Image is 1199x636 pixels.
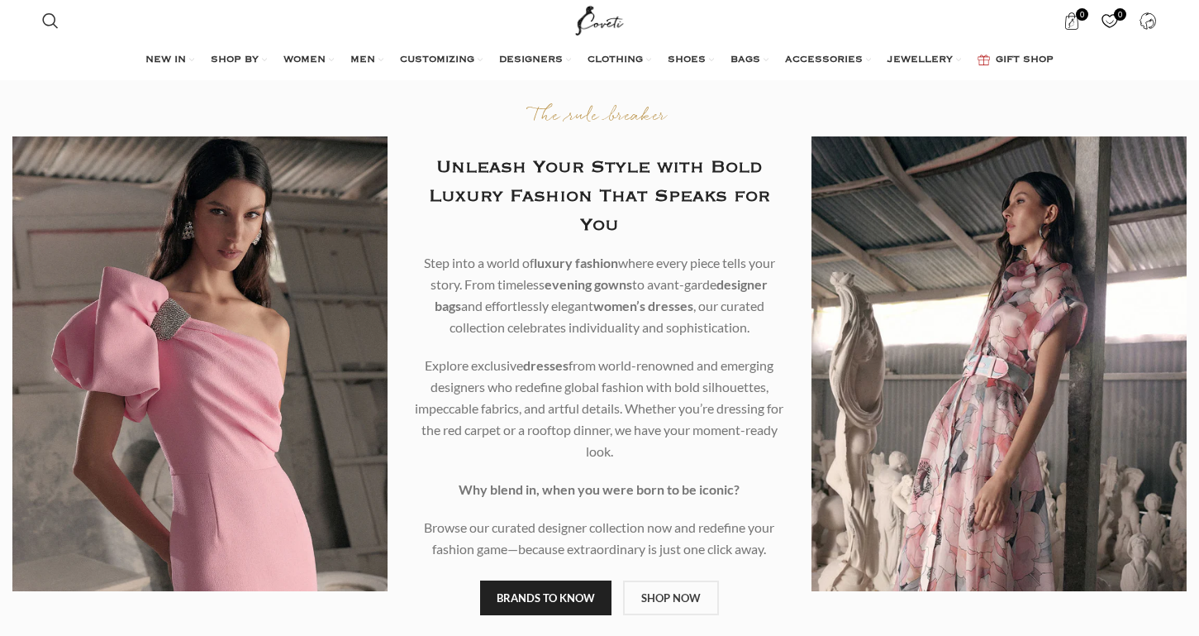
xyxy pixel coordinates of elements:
b: dresses [523,357,569,373]
a: CUSTOMIZING [400,44,483,77]
a: BRANDS TO KNOW [480,581,611,615]
b: evening gowns [545,276,632,292]
span: 0 [1076,8,1088,21]
a: NEW IN [145,44,194,77]
img: GiftBag [978,55,990,65]
a: SHOES [668,44,714,77]
a: ACCESSORIES [785,44,871,77]
a: BAGS [730,44,768,77]
a: CLOTHING [588,44,651,77]
span: SHOP BY [211,54,259,67]
span: BAGS [730,54,760,67]
span: MEN [350,54,375,67]
a: DESIGNERS [499,44,571,77]
a: MEN [350,44,383,77]
a: GIFT SHOP [978,44,1054,77]
a: WOMEN [283,44,334,77]
span: JEWELLERY [887,54,953,67]
a: 0 [1093,4,1127,37]
p: Explore exclusive from world-renowned and emerging designers who redefine global fashion with bol... [412,355,787,462]
h2: Unleash Your Style with Bold Luxury Fashion That Speaks for You [412,153,787,240]
a: 0 [1055,4,1089,37]
div: My Wishlist [1093,4,1127,37]
b: women’s dresses [593,298,693,313]
a: SHOP BY [211,44,267,77]
span: DESIGNERS [499,54,563,67]
strong: Why blend in, when you were born to be iconic? [459,481,740,497]
a: Search [34,4,67,37]
span: CLOTHING [588,54,643,67]
span: WOMEN [283,54,326,67]
span: CUSTOMIZING [400,54,474,67]
p: The rule breaker [412,105,787,129]
a: JEWELLERY [887,44,961,77]
p: Step into a world of where every piece tells your story. From timeless to avant-garde and effortl... [412,252,787,338]
p: Browse our curated designer collection now and redefine your fashion game—because extraordinary i... [412,517,787,560]
span: GIFT SHOP [996,54,1054,67]
div: Main navigation [34,44,1164,77]
span: 0 [1114,8,1126,21]
span: SHOES [668,54,706,67]
span: ACCESSORIES [785,54,863,67]
a: Site logo [572,12,627,26]
a: SHOP NOW [623,581,719,615]
b: luxury fashion [534,255,618,270]
span: NEW IN [145,54,186,67]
